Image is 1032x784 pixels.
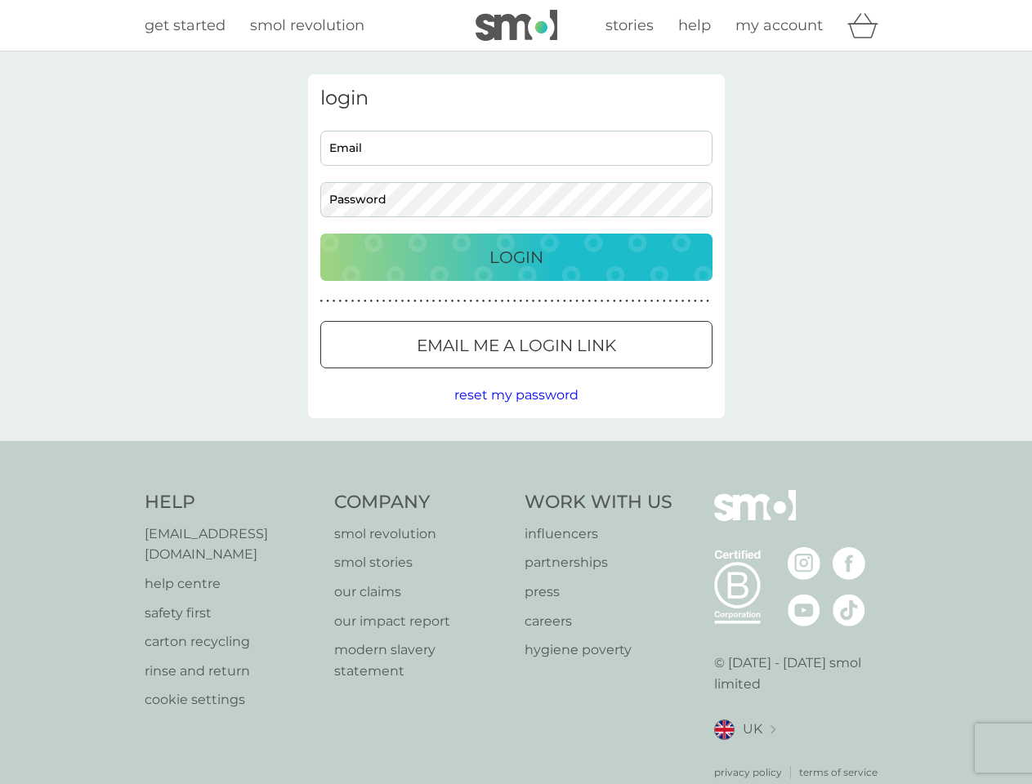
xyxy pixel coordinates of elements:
[426,297,429,305] p: ●
[357,297,360,305] p: ●
[482,297,485,305] p: ●
[525,611,672,632] a: careers
[476,297,479,305] p: ●
[401,297,404,305] p: ●
[847,9,888,42] div: basket
[605,16,654,34] span: stories
[532,297,535,305] p: ●
[320,321,713,368] button: Email me a login link
[470,297,473,305] p: ●
[432,297,436,305] p: ●
[788,547,820,580] img: visit the smol Instagram page
[587,297,591,305] p: ●
[320,297,324,305] p: ●
[525,639,672,661] a: hygiene poverty
[669,297,672,305] p: ●
[771,725,775,734] img: select a new location
[338,297,342,305] p: ●
[675,297,678,305] p: ●
[799,764,878,780] a: terms of service
[250,16,364,34] span: smol revolution
[601,297,604,305] p: ●
[513,297,516,305] p: ●
[743,719,762,740] span: UK
[714,719,735,740] img: UK flag
[333,297,336,305] p: ●
[714,490,796,546] img: smol
[619,297,623,305] p: ●
[451,297,454,305] p: ●
[145,523,319,565] a: [EMAIL_ADDRESS][DOMAIN_NAME]
[525,490,672,515] h4: Work With Us
[582,297,585,305] p: ●
[334,552,508,573] a: smol stories
[145,16,226,34] span: get started
[833,594,865,626] img: visit the smol Tiktok page
[351,297,355,305] p: ●
[714,764,782,780] a: privacy policy
[445,297,448,305] p: ●
[145,661,319,682] a: rinse and return
[320,87,713,110] h3: login
[788,594,820,626] img: visit the smol Youtube page
[395,297,398,305] p: ●
[507,297,510,305] p: ●
[538,297,541,305] p: ●
[145,573,319,595] a: help centre
[613,297,616,305] p: ●
[735,14,823,38] a: my account
[388,297,391,305] p: ●
[563,297,566,305] p: ●
[833,547,865,580] img: visit the smol Facebook page
[706,297,709,305] p: ●
[494,297,498,305] p: ●
[407,297,410,305] p: ●
[145,603,319,624] a: safety first
[145,14,226,38] a: get started
[606,297,610,305] p: ●
[334,581,508,603] a: our claims
[334,611,508,632] a: our impact report
[544,297,547,305] p: ●
[145,490,319,515] h4: Help
[605,14,654,38] a: stories
[376,297,379,305] p: ●
[145,689,319,710] a: cookie settings
[525,552,672,573] a: partnerships
[364,297,367,305] p: ●
[625,297,628,305] p: ●
[417,332,616,359] p: Email me a login link
[501,297,504,305] p: ●
[438,297,441,305] p: ●
[345,297,348,305] p: ●
[687,297,690,305] p: ●
[463,297,467,305] p: ●
[556,297,560,305] p: ●
[334,523,508,545] a: smol revolution
[575,297,579,305] p: ●
[525,581,672,603] a: press
[488,297,491,305] p: ●
[145,631,319,653] a: carton recycling
[663,297,666,305] p: ●
[632,297,635,305] p: ●
[457,297,460,305] p: ●
[644,297,647,305] p: ●
[420,297,423,305] p: ●
[714,653,888,694] p: © [DATE] - [DATE] smol limited
[525,523,672,545] a: influencers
